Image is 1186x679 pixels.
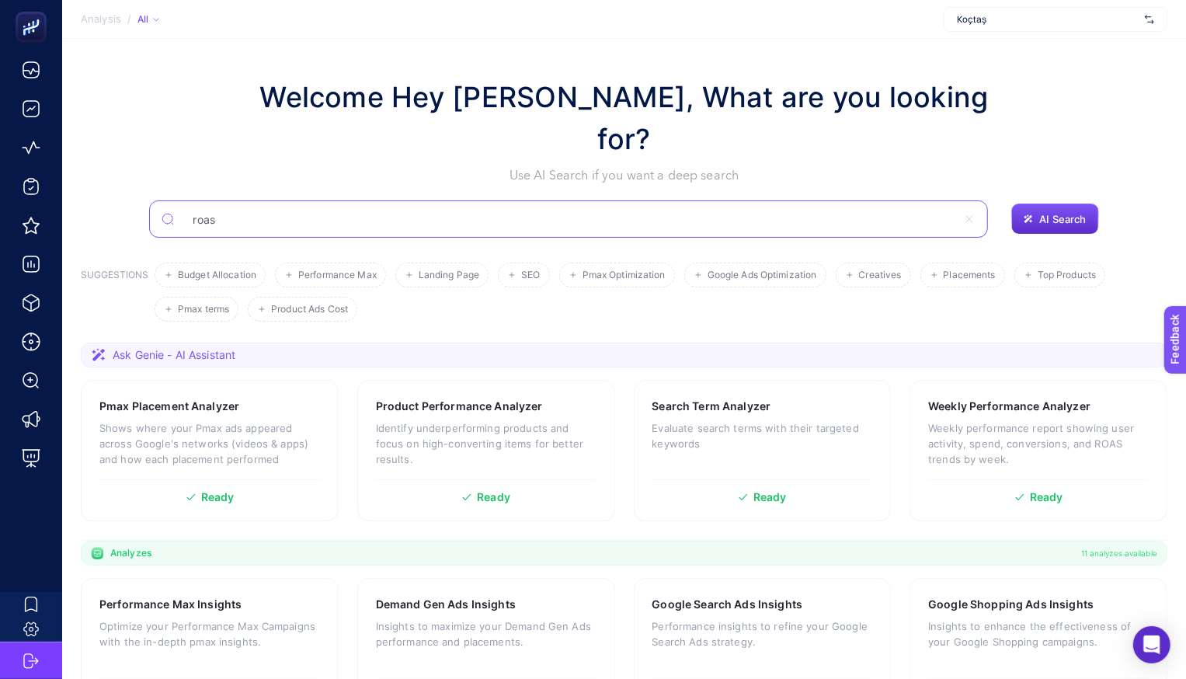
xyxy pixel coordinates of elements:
[1039,213,1086,225] span: AI Search
[753,492,787,503] span: Ready
[137,13,159,26] div: All
[909,380,1167,521] a: Weekly Performance AnalyzerWeekly performance report showing user activity, spend, conversions, a...
[244,76,1005,160] h1: Welcome Hey [PERSON_NAME], What are you looking for?
[652,420,873,451] p: Evaluate search terms with their targeted keywords
[178,270,256,281] span: Budget Allocation
[1038,270,1096,281] span: Top Products
[1011,204,1098,235] button: AI Search
[271,304,348,315] span: Product Ads Cost
[708,270,817,281] span: Google Ads Optimization
[244,166,1005,185] p: Use AI Search if you want a deep search
[583,270,666,281] span: Pmax Optimization
[928,618,1149,649] p: Insights to enhance the effectiveness of your Google Shopping campaigns.
[957,13,1139,26] span: Koçtaş
[634,380,892,521] a: Search Term AnalyzerEvaluate search terms with their targeted keywordsReady
[180,197,957,241] input: Search
[944,270,996,281] span: Placements
[652,399,771,414] h3: Search Term Analyzer
[1081,547,1157,559] span: 11 analyzes available
[201,492,235,503] span: Ready
[99,597,242,612] h3: Performance Max Insights
[1030,492,1063,503] span: Ready
[81,380,339,521] a: Pmax Placement AnalyzerShows where your Pmax ads appeared across Google's networks (videos & apps...
[376,618,596,649] p: Insights to maximize your Demand Gen Ads performance and placements.
[178,304,229,315] span: Pmax terms
[113,347,235,363] span: Ask Genie - AI Assistant
[419,270,479,281] span: Landing Page
[1133,626,1170,663] div: Open Intercom Messenger
[298,270,377,281] span: Performance Max
[81,269,148,322] h3: SUGGESTIONS
[376,597,516,612] h3: Demand Gen Ads Insights
[521,270,540,281] span: SEO
[652,618,873,649] p: Performance insights to refine your Google Search Ads strategy.
[127,12,131,25] span: /
[928,420,1149,467] p: Weekly performance report showing user activity, spend, conversions, and ROAS trends by week.
[376,399,543,414] h3: Product Performance Analyzer
[81,13,121,26] span: Analysis
[376,420,596,467] p: Identify underperforming products and focus on high-converting items for better results.
[99,420,320,467] p: Shows where your Pmax ads appeared across Google's networks (videos & apps) and how each placemen...
[99,399,239,414] h3: Pmax Placement Analyzer
[99,618,320,649] p: Optimize your Performance Max Campaigns with the in-depth pmax insights.
[477,492,510,503] span: Ready
[110,547,151,559] span: Analyzes
[928,597,1094,612] h3: Google Shopping Ads Insights
[652,597,803,612] h3: Google Search Ads Insights
[859,270,902,281] span: Creatives
[928,399,1090,414] h3: Weekly Performance Analyzer
[9,5,59,17] span: Feedback
[357,380,615,521] a: Product Performance AnalyzerIdentify underperforming products and focus on high-converting items ...
[1145,12,1154,27] img: svg%3e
